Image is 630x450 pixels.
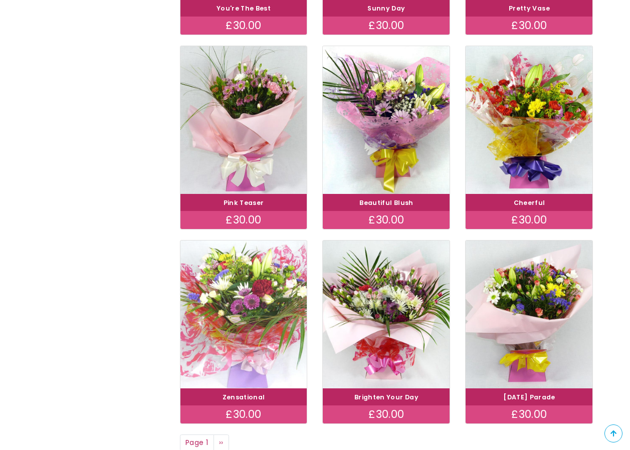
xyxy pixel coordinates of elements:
[323,405,450,423] div: £30.00
[217,4,271,13] a: You're The Best
[323,211,450,229] div: £30.00
[323,17,450,35] div: £30.00
[509,4,550,13] a: Pretty Vase
[503,393,555,401] a: [DATE] Parade
[180,17,307,35] div: £30.00
[466,241,592,388] img: Carnival Parade
[180,405,307,423] div: £30.00
[323,46,450,194] img: Beautiful Blush
[180,211,307,229] div: £30.00
[219,437,224,447] span: ››
[466,46,592,194] img: Cheerful
[323,241,450,388] img: Brighten Your Day
[172,232,315,396] img: Zensational
[514,198,545,207] a: Cheerful
[359,198,413,207] a: Beautiful Blush
[367,4,405,13] a: Sunny Day
[224,198,264,207] a: Pink Teaser
[354,393,418,401] a: Brighten Your Day
[466,17,592,35] div: £30.00
[466,211,592,229] div: £30.00
[466,405,592,423] div: £30.00
[223,393,265,401] a: Zensational
[180,46,307,194] img: Pink Teaser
